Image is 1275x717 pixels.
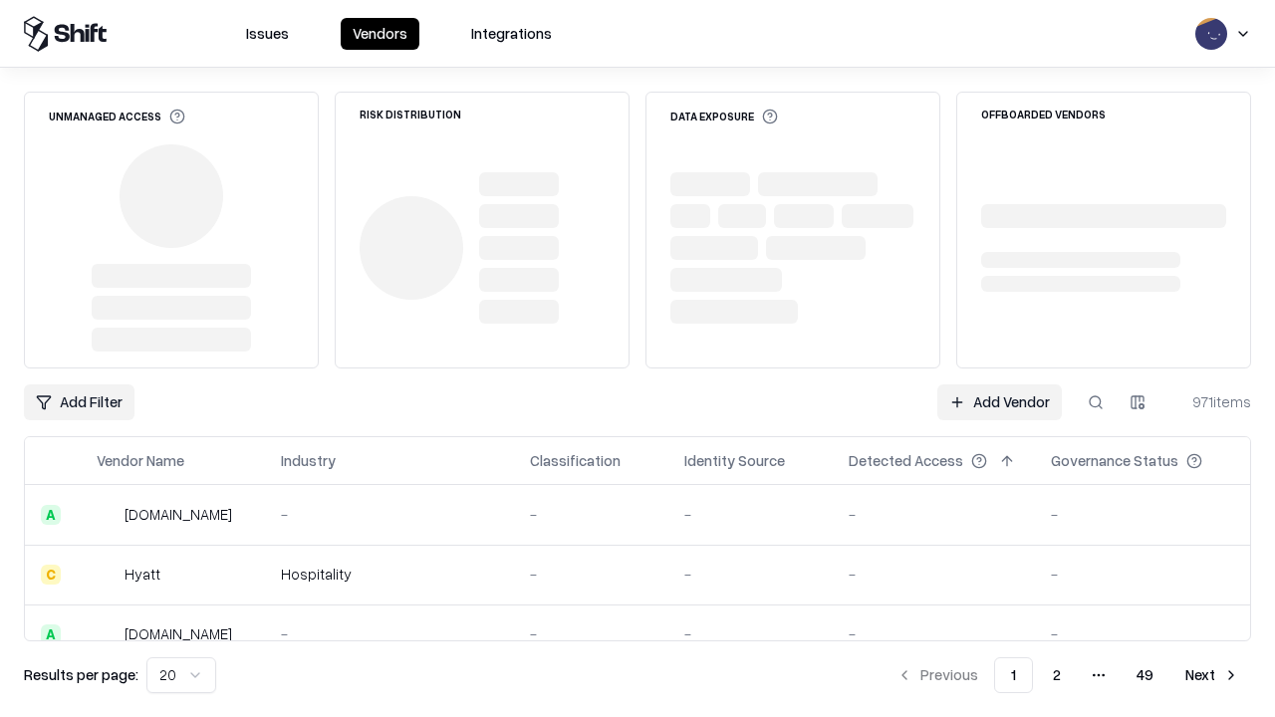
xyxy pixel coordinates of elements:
div: - [849,564,1019,585]
button: Vendors [341,18,419,50]
button: 1 [994,657,1033,693]
button: Add Filter [24,384,134,420]
div: - [684,504,817,525]
div: Data Exposure [670,109,778,124]
p: Results per page: [24,664,138,685]
button: 2 [1037,657,1077,693]
div: - [1051,504,1234,525]
div: - [684,623,817,644]
button: 49 [1121,657,1169,693]
button: Integrations [459,18,564,50]
nav: pagination [885,657,1251,693]
a: Add Vendor [937,384,1062,420]
div: - [281,504,498,525]
img: primesec.co.il [97,624,117,644]
div: - [281,623,498,644]
div: Hyatt [125,564,160,585]
div: - [530,564,652,585]
div: [DOMAIN_NAME] [125,504,232,525]
div: Hospitality [281,564,498,585]
div: A [41,624,61,644]
button: Issues [234,18,301,50]
div: [DOMAIN_NAME] [125,623,232,644]
div: Identity Source [684,450,785,471]
div: - [849,623,1019,644]
div: - [1051,623,1234,644]
div: Industry [281,450,336,471]
div: 971 items [1171,391,1251,412]
div: - [1051,564,1234,585]
img: Hyatt [97,565,117,585]
div: Risk Distribution [360,109,461,119]
button: Next [1173,657,1251,693]
div: A [41,505,61,525]
div: C [41,565,61,585]
div: Vendor Name [97,450,184,471]
div: Offboarded Vendors [981,109,1106,119]
div: - [849,504,1019,525]
div: - [684,564,817,585]
div: Unmanaged Access [49,109,185,124]
div: - [530,623,652,644]
div: - [530,504,652,525]
div: Detected Access [849,450,963,471]
div: Classification [530,450,621,471]
div: Governance Status [1051,450,1178,471]
img: intrado.com [97,505,117,525]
